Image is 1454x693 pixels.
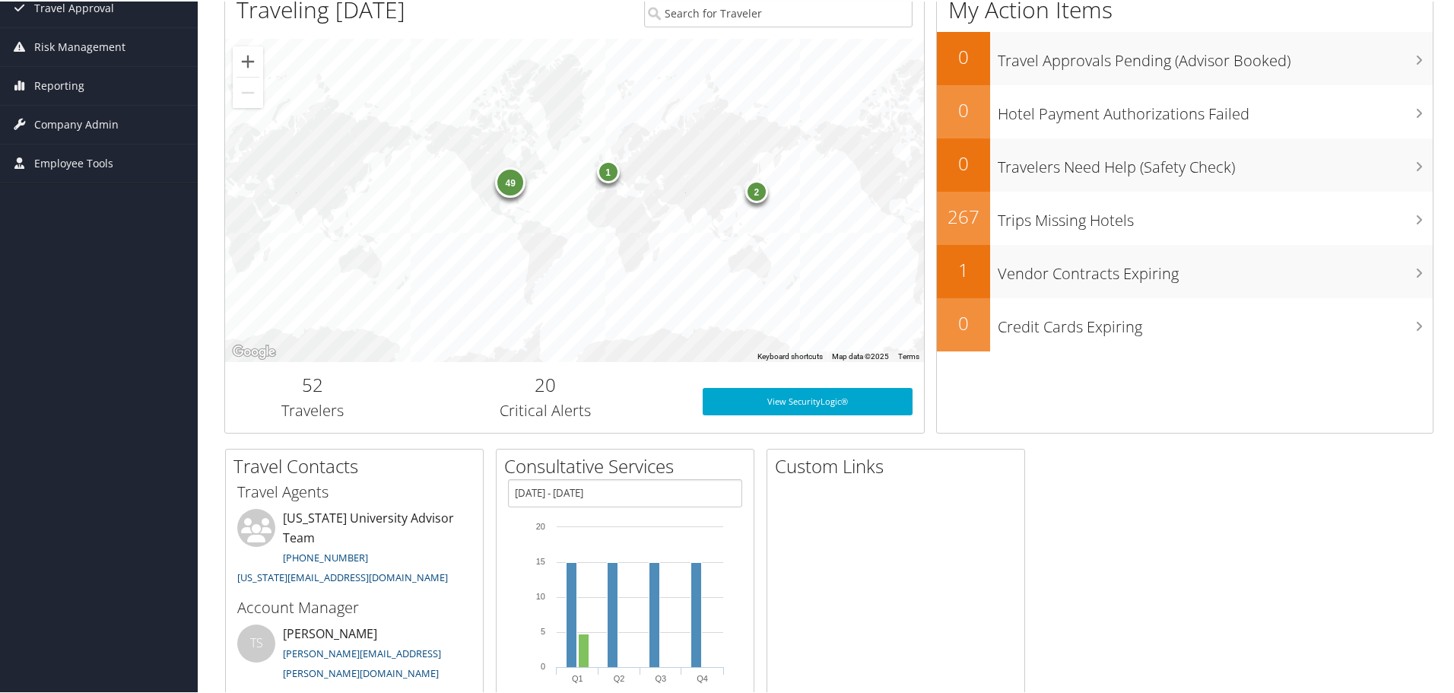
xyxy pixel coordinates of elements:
[937,43,990,68] h2: 0
[541,625,545,634] tspan: 5
[230,623,479,685] li: [PERSON_NAME]
[998,201,1433,230] h3: Trips Missing Hotels
[572,672,583,682] text: Q1
[998,94,1433,123] h3: Hotel Payment Authorizations Failed
[937,202,990,228] h2: 267
[744,179,767,202] div: 2
[937,297,1433,350] a: 0Credit Cards Expiring
[229,341,279,361] img: Google
[937,309,990,335] h2: 0
[233,45,263,75] button: Zoom in
[832,351,889,359] span: Map data ©2025
[495,166,525,196] div: 49
[233,76,263,106] button: Zoom out
[34,143,113,181] span: Employee Tools
[697,672,708,682] text: Q4
[998,148,1433,176] h3: Travelers Need Help (Safety Check)
[937,149,990,175] h2: 0
[237,596,471,617] h3: Account Manager
[411,399,680,420] h3: Critical Alerts
[233,452,483,478] h2: Travel Contacts
[614,672,625,682] text: Q2
[536,520,545,529] tspan: 20
[775,452,1024,478] h2: Custom Links
[937,84,1433,137] a: 0Hotel Payment Authorizations Failed
[34,104,119,142] span: Company Admin
[34,27,125,65] span: Risk Management
[230,507,479,589] li: [US_STATE] University Advisor Team
[504,452,754,478] h2: Consultative Services
[229,341,279,361] a: Open this area in Google Maps (opens a new window)
[237,569,448,583] a: [US_STATE][EMAIL_ADDRESS][DOMAIN_NAME]
[656,672,667,682] text: Q3
[283,645,441,679] a: [PERSON_NAME][EMAIL_ADDRESS][PERSON_NAME][DOMAIN_NAME]
[237,370,389,396] h2: 52
[237,623,275,661] div: TS
[937,190,1433,243] a: 267Trips Missing Hotels
[898,351,919,359] a: Terms (opens in new tab)
[998,41,1433,70] h3: Travel Approvals Pending (Advisor Booked)
[998,254,1433,283] h3: Vendor Contracts Expiring
[596,158,619,181] div: 1
[237,480,471,501] h3: Travel Agents
[283,549,368,563] a: [PHONE_NUMBER]
[937,137,1433,190] a: 0Travelers Need Help (Safety Check)
[757,350,823,361] button: Keyboard shortcuts
[34,65,84,103] span: Reporting
[541,660,545,669] tspan: 0
[937,96,990,122] h2: 0
[536,590,545,599] tspan: 10
[937,30,1433,84] a: 0Travel Approvals Pending (Advisor Booked)
[937,256,990,281] h2: 1
[998,307,1433,336] h3: Credit Cards Expiring
[937,243,1433,297] a: 1Vendor Contracts Expiring
[536,555,545,564] tspan: 15
[411,370,680,396] h2: 20
[237,399,389,420] h3: Travelers
[703,386,913,414] a: View SecurityLogic®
